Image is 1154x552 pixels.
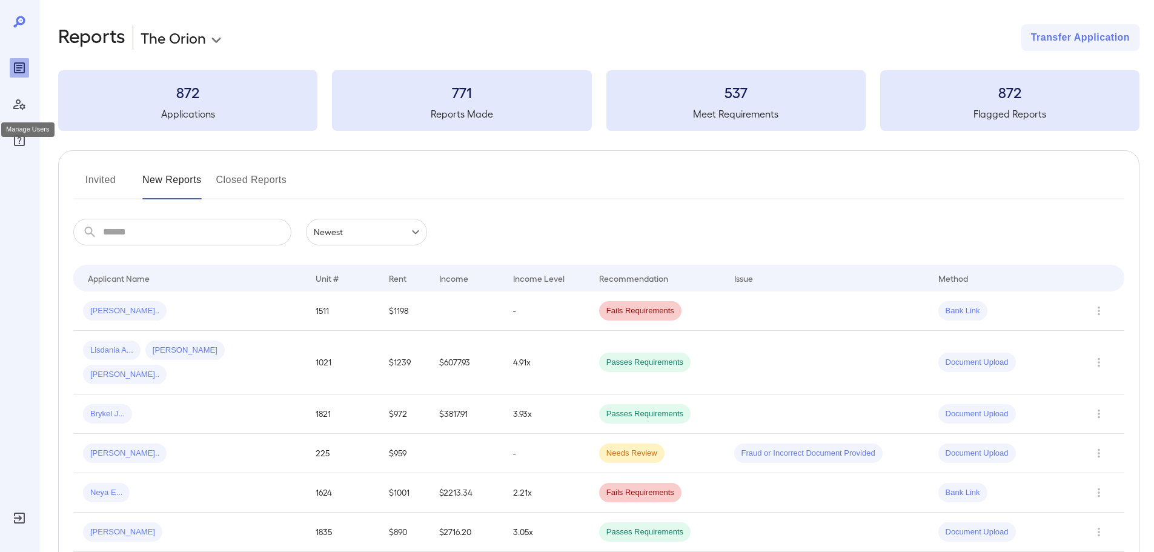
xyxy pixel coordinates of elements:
[429,394,503,434] td: $3817.91
[83,408,132,420] span: Brykel J...
[734,271,754,285] div: Issue
[938,487,987,499] span: Bank Link
[379,513,429,552] td: $890
[599,487,681,499] span: Fails Requirements
[606,107,866,121] h5: Meet Requirements
[73,170,128,199] button: Invited
[83,305,167,317] span: [PERSON_NAME]..
[599,448,665,459] span: Needs Review
[10,95,29,114] div: Manage Users
[10,58,29,78] div: Reports
[429,331,503,394] td: $6077.93
[880,82,1139,102] h3: 872
[10,508,29,528] div: Log Out
[606,82,866,102] h3: 537
[306,473,380,513] td: 1624
[503,291,589,331] td: -
[938,271,968,285] div: Method
[938,408,1016,420] span: Document Upload
[1021,24,1139,51] button: Transfer Application
[83,369,167,381] span: [PERSON_NAME]..
[599,271,668,285] div: Recommendation
[1089,301,1109,321] button: Row Actions
[141,28,206,47] p: The Orion
[306,513,380,552] td: 1835
[83,527,162,538] span: [PERSON_NAME]
[1,122,55,137] div: Manage Users
[599,408,691,420] span: Passes Requirements
[503,513,589,552] td: 3.05x
[306,219,427,245] div: Newest
[503,473,589,513] td: 2.21x
[306,331,380,394] td: 1021
[10,131,29,150] div: FAQ
[88,271,150,285] div: Applicant Name
[503,331,589,394] td: 4.91x
[379,394,429,434] td: $972
[1089,444,1109,463] button: Row Actions
[429,473,503,513] td: $2213.34
[439,271,468,285] div: Income
[513,271,565,285] div: Income Level
[1089,404,1109,424] button: Row Actions
[58,24,125,51] h2: Reports
[599,305,681,317] span: Fails Requirements
[379,331,429,394] td: $1239
[306,394,380,434] td: 1821
[503,394,589,434] td: 3.93x
[938,357,1016,368] span: Document Upload
[58,70,1139,131] summary: 872Applications771Reports Made537Meet Requirements872Flagged Reports
[58,82,317,102] h3: 872
[734,448,883,459] span: Fraud or Incorrect Document Provided
[316,271,339,285] div: Unit #
[599,357,691,368] span: Passes Requirements
[938,305,987,317] span: Bank Link
[332,82,591,102] h3: 771
[142,170,202,199] button: New Reports
[306,291,380,331] td: 1511
[216,170,287,199] button: Closed Reports
[880,107,1139,121] h5: Flagged Reports
[1089,353,1109,372] button: Row Actions
[145,345,225,356] span: [PERSON_NAME]
[306,434,380,473] td: 225
[1089,483,1109,502] button: Row Actions
[379,473,429,513] td: $1001
[429,513,503,552] td: $2716.20
[332,107,591,121] h5: Reports Made
[389,271,408,285] div: Rent
[938,448,1016,459] span: Document Upload
[379,291,429,331] td: $1198
[83,487,130,499] span: Neya E...
[938,527,1016,538] span: Document Upload
[83,448,167,459] span: [PERSON_NAME]..
[599,527,691,538] span: Passes Requirements
[1089,522,1109,542] button: Row Actions
[503,434,589,473] td: -
[58,107,317,121] h5: Applications
[83,345,141,356] span: Lisdania A...
[379,434,429,473] td: $959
